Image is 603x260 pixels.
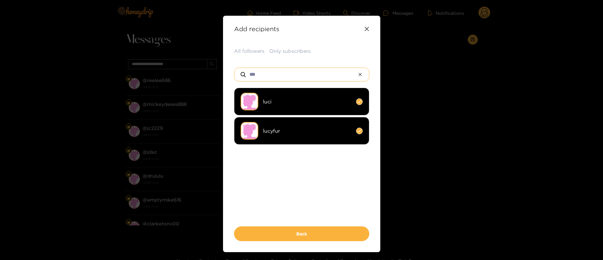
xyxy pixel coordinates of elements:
img: no-avatar.png [241,93,258,110]
button: All followers [234,47,265,55]
strong: Add recipients [234,25,279,32]
button: Back [234,226,369,241]
span: lucyfur [263,127,351,135]
span: luci [263,98,351,105]
img: no-avatar.png [241,122,258,140]
button: Only subscribers [269,47,311,55]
